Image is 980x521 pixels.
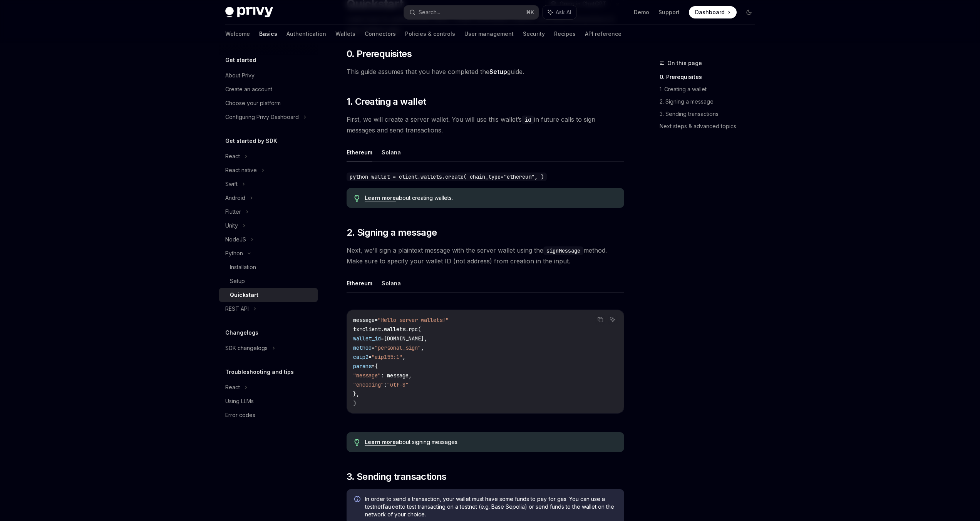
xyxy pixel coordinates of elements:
div: SDK changelogs [225,343,268,353]
span: [DOMAIN_NAME], [384,335,427,342]
span: caip2 [353,353,369,360]
button: Ethereum [347,143,372,161]
button: Ask AI [543,5,576,19]
span: params [353,363,372,370]
span: This guide assumes that you have completed the guide. [347,66,624,77]
a: 2. Signing a message [660,95,761,108]
a: 0. Prerequisites [660,71,761,83]
div: Installation [230,263,256,272]
span: 2. Signing a message [347,226,437,239]
span: Dashboard [695,8,725,16]
div: Error codes [225,410,255,420]
div: Android [225,193,245,203]
div: React native [225,166,257,175]
span: "Hello server wallets!" [378,317,449,323]
a: Next steps & advanced topics [660,120,761,132]
button: Copy the contents from the code block [595,315,605,325]
button: Ask AI [608,315,618,325]
a: Using LLMs [219,394,318,408]
span: In order to send a transaction, your wallet must have some funds to pay for gas. You can use a te... [365,495,616,518]
button: Solana [382,143,401,161]
span: 1. Creating a wallet [347,95,426,108]
div: about creating wallets. [365,194,616,202]
div: Flutter [225,207,241,216]
span: Ask AI [556,8,571,16]
div: Configuring Privy Dashboard [225,112,299,122]
img: dark logo [225,7,273,18]
a: Dashboard [689,6,737,18]
span: method [353,344,372,351]
span: ⌘ K [526,9,534,15]
a: Support [658,8,680,16]
span: , [402,353,405,360]
a: User management [464,25,514,43]
span: = [375,317,378,323]
span: wallet_id [353,335,381,342]
span: "message" [353,372,381,379]
a: faucet [382,503,400,510]
button: Ethereum [347,274,372,292]
a: Choose your platform [219,96,318,110]
div: Swift [225,179,238,189]
code: signMessage [543,246,583,255]
a: API reference [585,25,622,43]
h5: Changelogs [225,328,258,337]
button: Solana [382,274,401,292]
a: 1. Creating a wallet [660,83,761,95]
code: python wallet = client.wallets.create( chain_type="ethereum", ) [347,173,547,181]
h5: Get started by SDK [225,136,277,146]
span: client.wallets.rpc( [362,326,421,333]
button: Search...⌘K [404,5,539,19]
span: : [384,381,387,388]
a: Setup [219,274,318,288]
span: message [353,317,375,323]
a: Basics [259,25,277,43]
code: id [522,116,534,124]
div: React [225,152,240,161]
a: Quickstart [219,288,318,302]
span: 3. Sending transactions [347,471,447,483]
span: }, [353,390,359,397]
a: Recipes [554,25,576,43]
span: tx [353,326,359,333]
a: Welcome [225,25,250,43]
a: Policies & controls [405,25,455,43]
div: Quickstart [230,290,258,300]
div: React [225,383,240,392]
a: Learn more [365,194,396,201]
span: ) [353,400,356,407]
span: 0. Prerequisites [347,48,412,60]
span: "eip155:1" [372,353,402,360]
button: Toggle dark mode [743,6,755,18]
span: On this page [667,59,702,68]
svg: Info [354,496,362,504]
a: Wallets [335,25,355,43]
div: Choose your platform [225,99,281,108]
div: Using LLMs [225,397,254,406]
span: Next, we’ll sign a plaintext message with the server wallet using the method. Make sure to specif... [347,245,624,266]
div: NodeJS [225,235,246,244]
div: REST API [225,304,249,313]
span: : message, [381,372,412,379]
div: Setup [230,276,245,286]
a: Learn more [365,439,396,446]
a: Connectors [365,25,396,43]
svg: Tip [354,195,360,202]
h5: Get started [225,55,256,65]
span: First, we will create a server wallet. You will use this wallet’s in future calls to sign message... [347,114,624,136]
div: Create an account [225,85,272,94]
a: Security [523,25,545,43]
span: "encoding" [353,381,384,388]
a: Authentication [286,25,326,43]
span: , [421,344,424,351]
a: 3. Sending transactions [660,108,761,120]
a: About Privy [219,69,318,82]
div: Python [225,249,243,258]
div: Unity [225,221,238,230]
div: About Privy [225,71,255,80]
a: Installation [219,260,318,274]
span: "personal_sign" [375,344,421,351]
span: = [359,326,362,333]
div: about signing messages. [365,438,616,446]
span: "utf-8" [387,381,409,388]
